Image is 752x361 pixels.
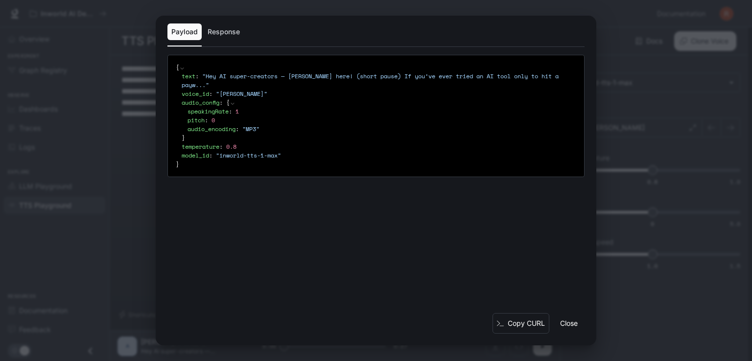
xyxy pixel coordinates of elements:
[188,125,576,134] div: :
[182,142,576,151] div: :
[188,107,576,116] div: :
[493,313,549,334] button: Copy CURL
[182,142,219,151] span: temperature
[188,116,205,124] span: pitch
[182,134,185,142] span: }
[188,116,576,125] div: :
[182,72,559,89] span: " Hey AI super-creators — [PERSON_NAME] here! (short pause) If you’ve ever tried an AI tool only ...
[226,98,230,107] span: {
[182,72,576,90] div: :
[242,125,259,133] span: " MP3 "
[176,63,179,71] span: {
[182,151,209,159] span: model_id
[211,116,215,124] span: 0
[182,72,195,80] span: text
[553,314,585,333] button: Close
[204,23,244,40] button: Response
[226,142,236,151] span: 0.8
[176,160,179,168] span: }
[182,98,576,142] div: :
[235,107,239,115] span: 1
[216,90,267,98] span: " [PERSON_NAME] "
[182,151,576,160] div: :
[167,23,202,40] button: Payload
[216,151,281,159] span: " inworld-tts-1-max "
[188,107,229,115] span: speakingRate
[182,90,209,98] span: voice_id
[188,125,235,133] span: audio_encoding
[182,98,219,107] span: audio_config
[182,90,576,98] div: :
